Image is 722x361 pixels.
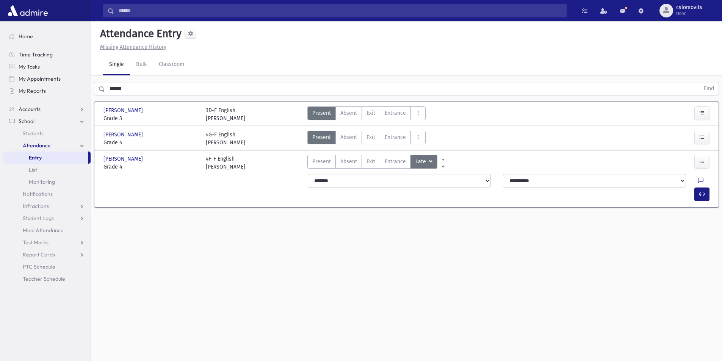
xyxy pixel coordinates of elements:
span: [PERSON_NAME] [103,131,144,139]
span: Students [23,130,44,137]
span: Teacher Schedule [23,275,65,282]
a: List [3,164,91,176]
a: My Appointments [3,73,91,85]
span: [PERSON_NAME] [103,106,144,114]
span: Infractions [23,203,49,209]
span: Student Logs [23,215,54,222]
h5: Attendance Entry [97,27,182,40]
span: Exit [366,158,375,166]
a: PTC Schedule [3,261,91,273]
a: Classroom [153,54,190,75]
a: Test Marks [3,236,91,248]
span: Exit [366,133,375,141]
span: Absent [340,158,357,166]
span: User [676,11,702,17]
a: Teacher Schedule [3,273,91,285]
button: Find [699,82,719,95]
span: Late [415,158,428,166]
span: cslomovits [676,5,702,11]
span: My Appointments [19,75,61,82]
span: Accounts [19,106,41,113]
span: [PERSON_NAME] [103,155,144,163]
span: Entrance [385,133,406,141]
span: Meal Attendance [23,227,64,234]
span: Test Marks [23,239,49,246]
div: 4G-F English [PERSON_NAME] [206,131,245,147]
span: Report Cards [23,251,55,258]
div: AttTypes [307,131,426,147]
button: Late [410,155,437,169]
span: Grade 3 [103,114,198,122]
span: Time Tracking [19,51,53,58]
a: Students [3,127,91,139]
span: Home [19,33,33,40]
span: List [29,166,37,173]
a: Report Cards [3,248,91,261]
img: AdmirePro [6,3,50,18]
div: AttTypes [307,155,437,171]
a: Monitoring [3,176,91,188]
span: Present [312,133,331,141]
span: Entry [29,154,42,161]
a: My Reports [3,85,91,97]
span: Absent [340,133,357,141]
span: Present [312,158,331,166]
span: Grade 4 [103,163,198,171]
span: My Reports [19,88,46,94]
a: Home [3,30,91,42]
span: Entrance [385,109,406,117]
span: Notifications [23,191,53,197]
span: Grade 4 [103,139,198,147]
div: 3D-F English [PERSON_NAME] [206,106,245,122]
u: Missing Attendance History [100,44,166,50]
a: Attendance [3,139,91,152]
span: School [19,118,34,125]
span: Absent [340,109,357,117]
span: Monitoring [29,178,55,185]
a: Meal Attendance [3,224,91,236]
span: Present [312,109,331,117]
span: My Tasks [19,63,40,70]
span: Entrance [385,158,406,166]
a: Bulk [130,54,153,75]
span: Exit [366,109,375,117]
a: Student Logs [3,212,91,224]
a: Accounts [3,103,91,115]
input: Search [114,4,566,17]
a: Time Tracking [3,48,91,61]
a: My Tasks [3,61,91,73]
span: PTC Schedule [23,263,55,270]
a: Entry [3,152,88,164]
a: School [3,115,91,127]
a: Notifications [3,188,91,200]
a: Infractions [3,200,91,212]
div: 4F-F English [PERSON_NAME] [206,155,245,171]
a: Single [103,54,130,75]
a: Missing Attendance History [97,44,166,50]
div: AttTypes [307,106,426,122]
span: Attendance [23,142,51,149]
